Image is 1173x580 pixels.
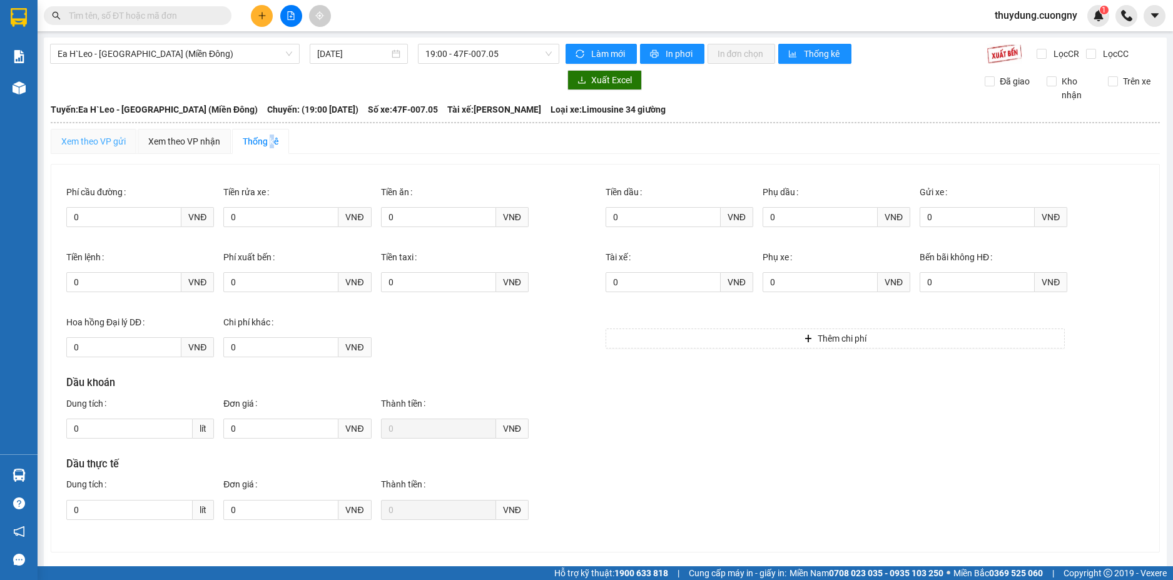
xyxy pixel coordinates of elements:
input: Tài xế [606,272,721,292]
span: copyright [1104,569,1112,577]
strong: 0708 023 035 - 0935 103 250 [829,568,943,578]
input: Phí cầu đường [66,207,181,227]
button: file-add [280,5,302,27]
label: Chi phí khác [223,317,278,327]
span: search [52,11,61,20]
span: ⚪️ [947,571,950,576]
span: Hỗ trợ kỹ thuật: [554,566,668,580]
span: Gửi: [11,12,30,25]
label: Đơn giá [223,399,262,409]
span: bar-chart [788,49,799,59]
span: Loại xe: Limousine 34 giường [551,103,666,116]
label: Gửi xe [920,187,952,197]
span: Tài xế: [PERSON_NAME] [447,103,541,116]
button: In đơn chọn [708,44,776,64]
span: Lọc CR [1049,47,1081,61]
div: Thống kê [243,135,278,148]
img: 9k= [987,44,1022,64]
span: Miền Nam [790,566,943,580]
span: notification [13,526,25,537]
button: aim [309,5,331,27]
span: Làm mới [591,47,627,61]
span: VNĐ [878,272,910,292]
input: Phụ dầu [763,207,878,227]
input: Dung tích [66,500,193,520]
input: Gửi xe [920,207,1035,227]
span: VNĐ [1035,272,1067,292]
span: VNĐ [721,272,753,292]
span: VNĐ [181,272,214,292]
span: plus [258,11,267,20]
span: Lọc CC [1098,47,1130,61]
label: Thành tiền [381,399,430,409]
span: download [577,76,586,86]
input: Thành tiền [381,500,496,520]
span: Nhận: [107,12,136,25]
input: Tiền taxi [381,272,496,292]
span: VNĐ [496,419,529,439]
label: Thành tiền [381,479,430,489]
span: 19:00 - 47F-007.05 [425,44,552,63]
b: Tuyến: Ea H`Leo - [GEOGRAPHIC_DATA] (Miền Đông) [51,104,258,114]
label: Phí xuất bến [223,252,280,262]
label: Dung tích [66,399,111,409]
span: thuydung.cuongny [985,8,1087,23]
input: Tiền lệnh [66,272,181,292]
span: file-add [287,11,295,20]
input: Đơn giá [223,500,338,520]
label: Phụ xe [763,252,797,262]
img: solution-icon [13,50,26,63]
button: downloadXuất Excel [567,70,642,90]
span: question-circle [13,497,25,509]
label: Tiền dầu [606,187,647,197]
label: Dung tích [66,479,111,489]
img: warehouse-icon [13,81,26,94]
label: Hoa hồng Đại lý DĐ [66,317,150,327]
input: Phí xuất bến [223,272,338,292]
span: VNĐ [181,207,214,227]
input: Tiền ăn [381,207,496,227]
input: Chi phí khác [223,337,338,357]
span: VNĐ [721,207,753,227]
span: Trên xe [1118,74,1155,88]
label: Tiền taxi [381,252,422,262]
label: Tiền rửa xe [223,187,274,197]
span: Miền Bắc [953,566,1043,580]
span: VNĐ [181,337,214,357]
label: Phụ dầu [763,187,803,197]
span: printer [650,49,661,59]
span: VNĐ [878,207,910,227]
label: Bến bãi không HĐ [920,252,997,262]
span: Cung cấp máy in - giấy in: [689,566,786,580]
label: Tiền ăn [381,187,417,197]
label: Đơn giá [223,479,262,489]
button: syncLàm mới [566,44,637,64]
span: VNĐ [496,500,529,520]
h3: Dầu khoán [66,375,606,391]
span: Chuyến: (19:00 [DATE]) [267,103,358,116]
span: VNĐ [338,207,371,227]
label: Tài xế [606,252,636,262]
span: VNĐ [338,419,371,439]
span: VNĐ [338,272,371,292]
h3: Dầu thực tế [66,456,606,472]
span: Đã giao [995,74,1035,88]
span: Số xe: 47F-007.05 [368,103,438,116]
div: Nha Khoa Valis [11,41,98,71]
span: Thêm chi phí [818,332,866,345]
img: icon-new-feature [1093,10,1104,21]
input: Phụ xe [763,272,878,292]
span: 1 [1102,6,1106,14]
span: | [678,566,679,580]
div: 0814044444 [107,56,208,73]
strong: 1900 633 818 [614,568,668,578]
img: warehouse-icon [13,469,26,482]
button: bar-chartThống kê [778,44,851,64]
span: VNĐ [338,337,371,357]
span: | [1052,566,1054,580]
span: Xuất Excel [591,73,632,87]
span: message [13,554,25,566]
span: lít [193,419,214,439]
input: Tìm tên, số ĐT hoặc mã đơn [69,9,216,23]
sup: 1 [1100,6,1109,14]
